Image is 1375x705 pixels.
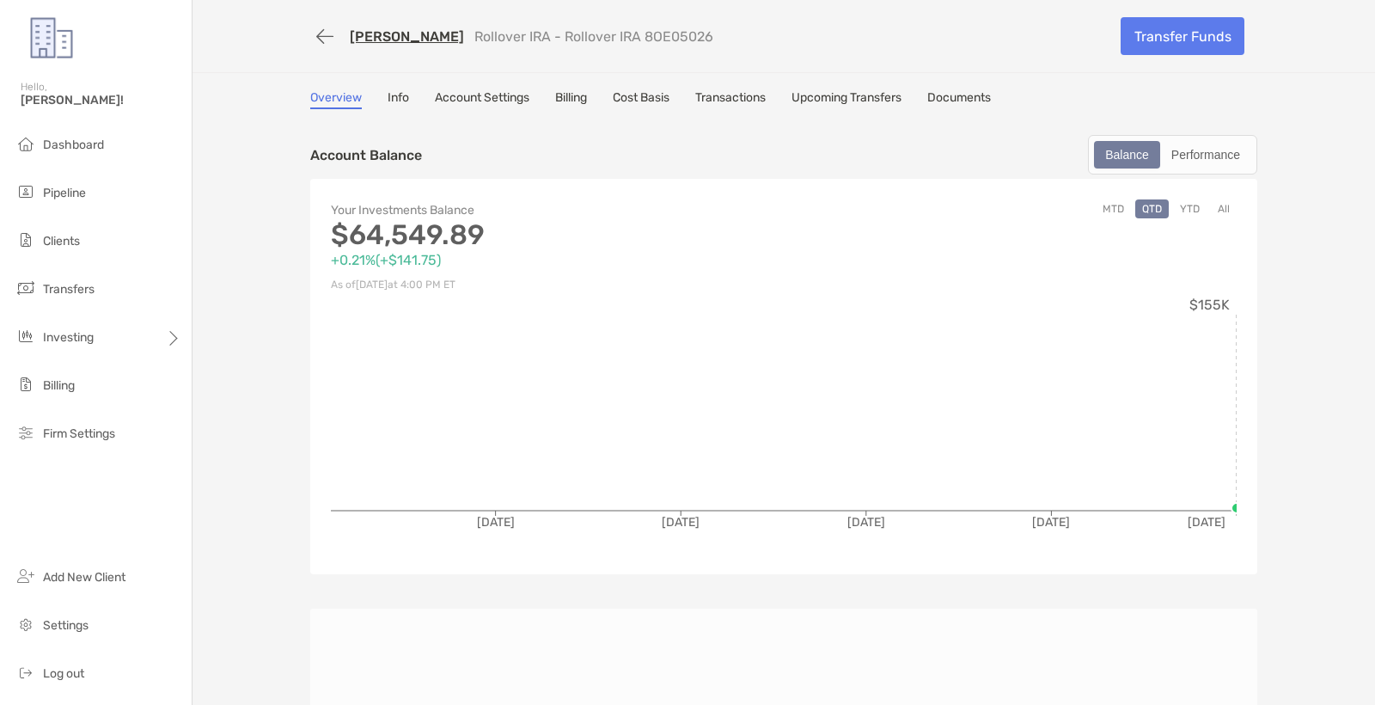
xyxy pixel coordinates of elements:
[1135,199,1169,218] button: QTD
[15,662,36,683] img: logout icon
[43,618,89,633] span: Settings
[791,90,901,109] a: Upcoming Transfers
[15,133,36,154] img: dashboard icon
[1121,17,1244,55] a: Transfer Funds
[43,378,75,393] span: Billing
[331,224,784,246] p: $64,549.89
[15,278,36,298] img: transfers icon
[21,7,82,69] img: Zoe Logo
[15,230,36,250] img: clients icon
[43,282,95,297] span: Transfers
[847,515,885,530] tspan: [DATE]
[1096,199,1131,218] button: MTD
[388,90,409,109] a: Info
[662,515,700,530] tspan: [DATE]
[927,90,991,109] a: Documents
[43,330,94,345] span: Investing
[15,566,36,586] img: add_new_client icon
[15,422,36,443] img: firm-settings icon
[474,28,713,45] p: Rollover IRA - Rollover IRA 8OE05026
[695,90,766,109] a: Transactions
[310,144,422,166] p: Account Balance
[1096,143,1158,167] div: Balance
[1032,515,1070,530] tspan: [DATE]
[1188,515,1225,530] tspan: [DATE]
[310,90,362,109] a: Overview
[331,199,784,221] p: Your Investments Balance
[1088,135,1257,175] div: segmented control
[613,90,669,109] a: Cost Basis
[43,186,86,200] span: Pipeline
[43,666,84,681] span: Log out
[350,28,464,45] a: [PERSON_NAME]
[15,614,36,634] img: settings icon
[1173,199,1207,218] button: YTD
[1211,199,1237,218] button: All
[15,374,36,395] img: billing icon
[21,93,181,107] span: [PERSON_NAME]!
[1162,143,1250,167] div: Performance
[555,90,587,109] a: Billing
[43,426,115,441] span: Firm Settings
[1189,297,1230,313] tspan: $155K
[331,249,784,271] p: +0.21% ( +$141.75 )
[435,90,529,109] a: Account Settings
[477,515,515,530] tspan: [DATE]
[43,234,80,248] span: Clients
[15,326,36,346] img: investing icon
[15,181,36,202] img: pipeline icon
[43,570,125,585] span: Add New Client
[331,274,784,296] p: As of [DATE] at 4:00 PM ET
[43,138,104,152] span: Dashboard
